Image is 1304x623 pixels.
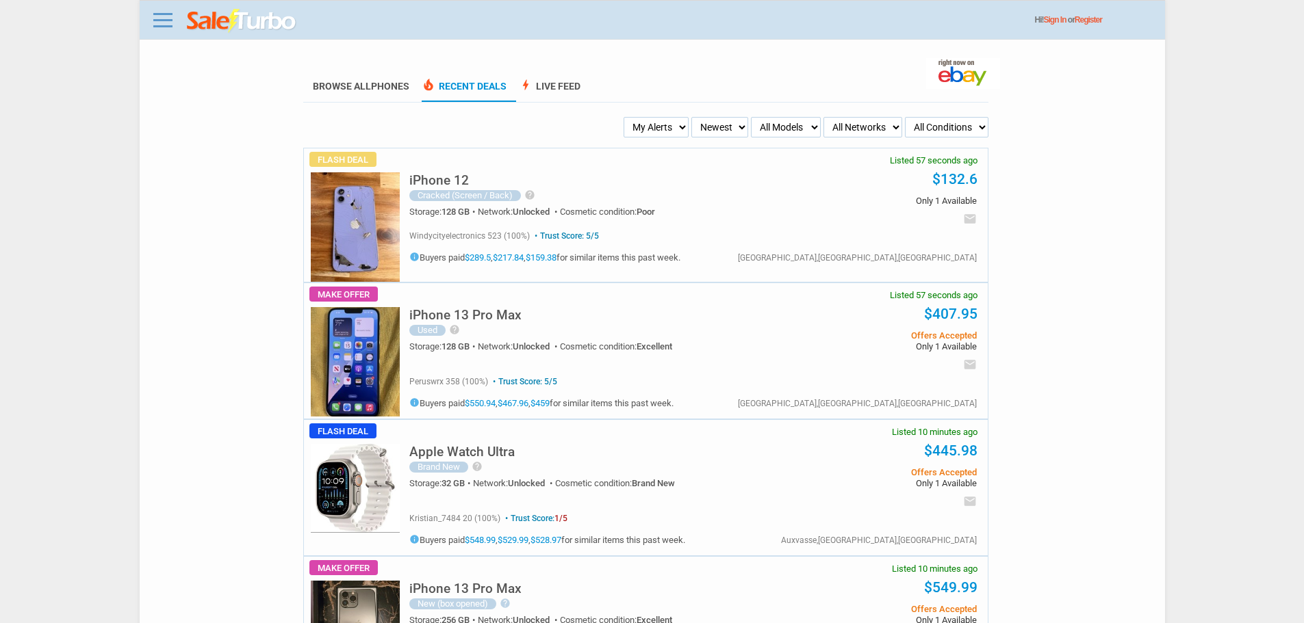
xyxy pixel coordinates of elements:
[526,252,557,263] a: $159.38
[473,479,555,488] div: Network:
[738,254,977,262] div: [GEOGRAPHIC_DATA],[GEOGRAPHIC_DATA],[GEOGRAPHIC_DATA]
[311,444,400,533] img: s-l225.jpg
[465,535,496,545] a: $548.99
[465,398,496,408] a: $550.94
[890,291,977,300] span: Listed 57 seconds ago
[770,331,976,340] span: Offers Accepted
[409,231,530,241] span: windycityelectronics 523 (100%)
[770,196,976,205] span: Only 1 Available
[409,252,680,262] h5: Buyers paid , , for similar items this past week.
[554,514,567,523] span: 1/5
[924,579,977,596] a: $549.99
[371,81,409,92] span: Phones
[524,189,535,200] i: help
[513,207,550,217] span: Unlocked
[311,172,400,282] img: s-l225.jpg
[422,81,507,102] a: local_fire_departmentRecent Deals
[519,78,533,92] span: bolt
[409,598,496,609] div: New (box opened)
[1075,15,1102,25] a: Register
[409,377,488,386] span: peruswrx 358 (100%)
[560,207,655,216] div: Cosmetic condition:
[770,605,976,613] span: Offers Accepted
[409,448,515,458] a: Apple Watch Ultra
[892,564,977,573] span: Listed 10 minutes ago
[478,342,560,351] div: Network:
[409,479,473,488] div: Storage:
[409,514,500,523] span: kristian_7484 20 (100%)
[409,462,468,473] div: Brand New
[738,399,977,408] div: [GEOGRAPHIC_DATA],[GEOGRAPHIC_DATA],[GEOGRAPHIC_DATA]
[442,207,470,217] span: 128 GB
[409,342,478,351] div: Storage:
[770,342,976,351] span: Only 1 Available
[309,287,378,302] span: Make Offer
[530,398,550,408] a: $459
[409,397,674,408] h5: Buyers paid , , for similar items this past week.
[502,514,567,523] span: Trust Score:
[409,308,522,321] h5: iPhone 13 Pro Max
[409,174,469,187] h5: iPhone 12
[442,341,470,352] span: 128 GB
[309,423,376,438] span: Flash Deal
[490,377,557,386] span: Trust Score: 5/5
[1044,15,1066,25] a: Sign In
[313,81,409,92] a: Browse AllPhones
[513,341,550,352] span: Unlocked
[449,324,460,335] i: help
[409,582,522,595] h5: iPhone 13 Pro Max
[519,81,580,102] a: boltLive Feed
[924,442,977,459] a: $445.98
[409,176,469,187] a: iPhone 12
[637,207,655,217] span: Poor
[409,445,515,458] h5: Apple Watch Ultra
[309,560,378,575] span: Make Offer
[963,494,977,508] i: email
[409,207,478,216] div: Storage:
[560,342,672,351] div: Cosmetic condition:
[924,306,977,322] a: $407.95
[409,397,420,408] i: info
[632,478,675,488] span: Brand New
[409,252,420,262] i: info
[963,358,977,371] i: email
[472,461,483,472] i: help
[465,252,491,263] a: $289.5
[932,171,977,187] a: $132.6
[770,479,976,488] span: Only 1 Available
[498,535,528,545] a: $529.99
[1035,15,1044,25] span: Hi!
[892,427,977,436] span: Listed 10 minutes ago
[409,534,420,544] i: info
[890,156,977,165] span: Listed 57 seconds ago
[498,398,528,408] a: $467.96
[532,231,599,241] span: Trust Score: 5/5
[409,534,685,544] h5: Buyers paid , , for similar items this past week.
[555,479,675,488] div: Cosmetic condition:
[409,311,522,321] a: iPhone 13 Pro Max
[311,307,400,416] img: s-l225.jpg
[409,190,521,201] div: Cracked (Screen / Back)
[309,152,376,167] span: Flash Deal
[963,212,977,226] i: email
[1068,15,1102,25] span: or
[478,207,560,216] div: Network:
[770,468,976,477] span: Offers Accepted
[781,536,977,544] div: Auxvasse,[GEOGRAPHIC_DATA],[GEOGRAPHIC_DATA]
[508,478,545,488] span: Unlocked
[409,585,522,595] a: iPhone 13 Pro Max
[422,78,435,92] span: local_fire_department
[637,341,672,352] span: Excellent
[493,252,524,263] a: $217.84
[530,535,561,545] a: $528.97
[409,325,446,336] div: Used
[187,9,297,34] img: saleturbo.com - Online Deals and Discount Coupons
[500,598,511,609] i: help
[442,478,465,488] span: 32 GB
